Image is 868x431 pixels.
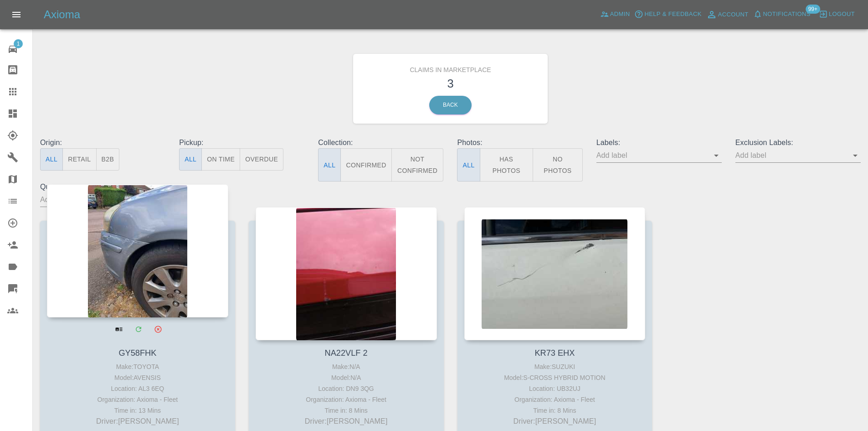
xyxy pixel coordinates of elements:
[258,405,435,416] div: Time in: 8 Mins
[735,137,861,148] p: Exclusion Labels:
[49,394,226,405] div: Organization: Axioma - Fleet
[62,148,96,171] button: Retail
[96,148,120,171] button: B2B
[258,416,435,427] p: Driver: [PERSON_NAME]
[467,372,643,383] div: Model: S-CROSS HYBRID MOTION
[40,137,165,148] p: Origin:
[598,7,632,21] a: Admin
[467,416,643,427] p: Driver: [PERSON_NAME]
[258,361,435,372] div: Make: N/A
[14,39,23,48] span: 1
[457,148,480,182] button: All
[718,10,749,20] span: Account
[710,149,723,162] button: Open
[751,7,813,21] button: Notifications
[610,9,630,20] span: Admin
[467,394,643,405] div: Organization: Axioma - Fleet
[829,9,855,20] span: Logout
[467,405,643,416] div: Time in: 8 Mins
[258,394,435,405] div: Organization: Axioma - Fleet
[318,137,443,148] p: Collection:
[480,148,534,182] button: Has Photos
[40,192,152,207] input: Add quoter
[325,348,368,358] a: NA22VLF 2
[40,148,63,171] button: All
[118,348,156,358] a: GY58FHK
[763,9,811,20] span: Notifications
[179,137,304,148] p: Pickup:
[534,348,575,358] a: KR73 EHX
[596,148,708,162] input: Add label
[40,182,165,192] p: Quoters:
[391,148,444,182] button: Not Confirmed
[429,96,472,114] a: Back
[258,383,435,394] div: Location: DN9 3QG
[5,4,27,26] button: Open drawer
[49,405,226,416] div: Time in: 13 Mins
[533,148,583,182] button: No Photos
[467,383,643,394] div: Location: UB32UJ
[129,320,148,338] a: Modify
[240,148,283,171] button: Overdue
[806,5,820,14] span: 99+
[596,137,722,148] p: Labels:
[149,320,167,338] button: Archive
[704,7,751,22] a: Account
[849,149,862,162] button: Open
[360,75,541,92] h3: 3
[109,320,128,338] a: View
[632,7,704,21] button: Help & Feedback
[49,361,226,372] div: Make: TOYOTA
[644,9,701,20] span: Help & Feedback
[467,361,643,372] div: Make: SUZUKI
[49,383,226,394] div: Location: AL3 6EQ
[201,148,240,171] button: On Time
[179,148,202,171] button: All
[340,148,391,182] button: Confirmed
[457,137,582,148] p: Photos:
[258,372,435,383] div: Model: N/A
[44,7,80,22] h5: Axioma
[360,61,541,75] h6: Claims in Marketplace
[49,372,226,383] div: Model: AVENSIS
[817,7,857,21] button: Logout
[49,416,226,427] p: Driver: [PERSON_NAME]
[318,148,341,182] button: All
[735,148,847,162] input: Add label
